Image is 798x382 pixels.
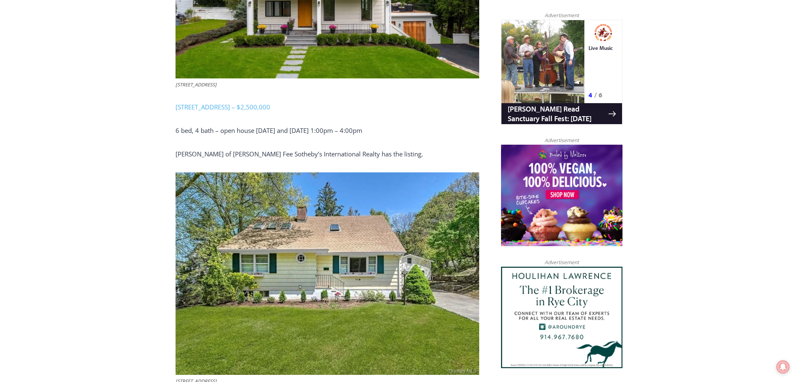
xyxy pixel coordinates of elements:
span: Intern @ [DOMAIN_NAME] [219,83,388,102]
img: Houlihan Lawrence The #1 Brokerage in Rye City [501,267,622,368]
div: Live Music [88,25,112,69]
div: "At the 10am stand-up meeting, each intern gets a chance to take [PERSON_NAME] and the other inte... [212,0,396,81]
span: Advertisement [536,258,587,266]
p: [PERSON_NAME] of [PERSON_NAME] Fee Sotheby’s International Realty has the listing. [176,149,479,159]
a: Intern @ [DOMAIN_NAME] [201,81,406,104]
span: Advertisement [536,11,587,19]
div: 6 [98,71,101,79]
img: 116 North Street, Rye [176,172,479,375]
img: Baked by Melissa [501,145,622,246]
p: 6 bed, 4 bath – open house [DATE] and [DATE] 1:00pm – 4:00pm [176,125,479,135]
span: Advertisement [536,136,587,144]
div: / [93,71,96,79]
a: [PERSON_NAME] Read Sanctuary Fall Fest: [DATE] [0,83,121,104]
div: 4 [88,71,91,79]
a: [STREET_ADDRESS] – $2,500,000 [176,103,270,111]
figcaption: [STREET_ADDRESS] [176,81,479,88]
h4: [PERSON_NAME] Read Sanctuary Fall Fest: [DATE] [7,84,107,104]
